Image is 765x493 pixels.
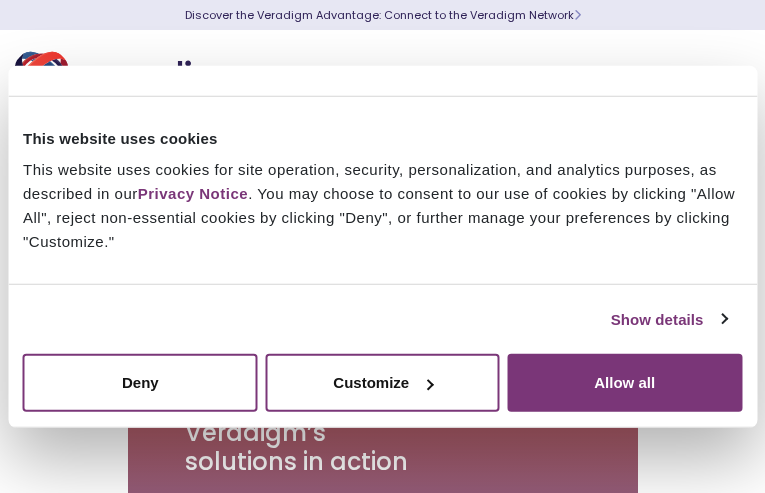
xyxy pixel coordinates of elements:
button: Deny [23,354,258,412]
button: Customize [265,354,500,412]
a: Show details [611,307,727,331]
button: Toggle Navigation Menu [705,52,735,104]
img: Veradigm logo [15,45,255,111]
h3: Experience Veradigm’s solutions in action [185,390,410,476]
span: Learn More [574,7,581,23]
a: Discover the Veradigm Advantage: Connect to the Veradigm NetworkLearn More [185,7,581,23]
div: This website uses cookies for site operation, security, personalization, and analytics purposes, ... [23,158,742,254]
a: Privacy Notice [138,185,248,202]
div: This website uses cookies [23,126,742,150]
button: Allow all [507,354,742,412]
